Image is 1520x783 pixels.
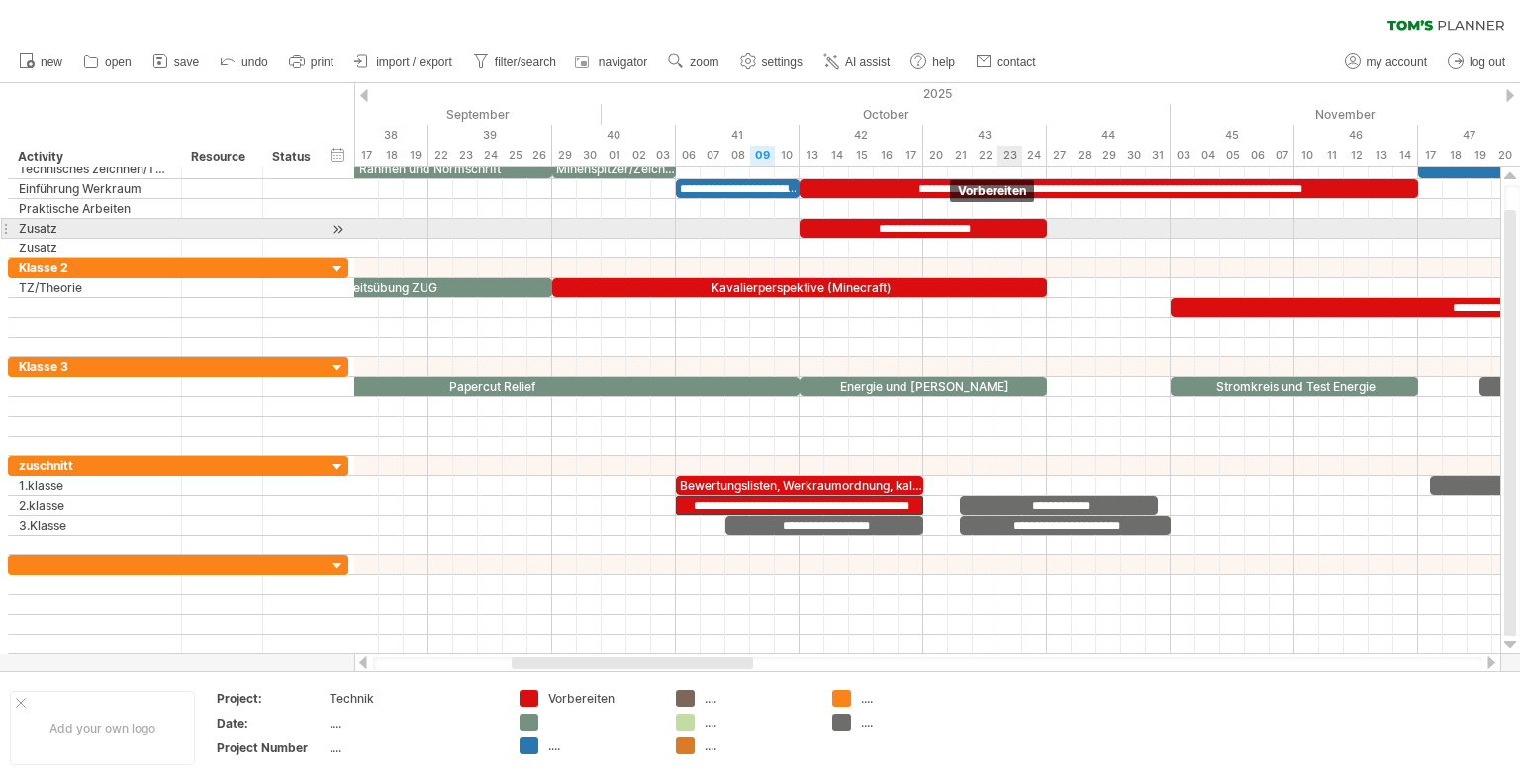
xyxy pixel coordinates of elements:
[1367,55,1427,69] span: my account
[1245,146,1270,166] div: Thursday, 6 November 2025
[1121,146,1146,166] div: Thursday, 30 October 2025
[1369,146,1393,166] div: Thursday, 13 November 2025
[676,125,800,146] div: 41
[527,146,552,166] div: Friday, 26 September 2025
[10,691,195,765] div: Add your own logo
[468,49,562,75] a: filter/search
[181,377,800,396] div: Papercut Relief
[1294,125,1418,146] div: 46
[191,147,251,167] div: Resource
[602,146,626,166] div: Wednesday, 1 October 2025
[354,146,379,166] div: Wednesday, 17 September 2025
[1022,146,1047,166] div: Friday, 24 October 2025
[725,146,750,166] div: Wednesday, 8 October 2025
[19,199,171,218] div: Praktische Arbeiten
[18,147,170,167] div: Activity
[948,146,973,166] div: Tuesday, 21 October 2025
[548,737,656,754] div: ....
[330,715,496,732] div: ....
[284,49,339,75] a: print
[428,146,453,166] div: Monday, 22 September 2025
[19,258,171,277] div: Klasse 2
[1443,49,1511,75] a: log out
[1492,146,1517,166] div: Thursday, 20 November 2025
[19,357,171,376] div: Klasse 3
[349,49,458,75] a: import / export
[552,159,676,178] div: Minenspitzer/Zeichenplatte
[241,55,268,69] span: undo
[14,49,68,75] a: new
[503,146,527,166] div: Thursday, 25 September 2025
[932,55,955,69] span: help
[824,146,849,166] div: Tuesday, 14 October 2025
[1220,146,1245,166] div: Wednesday, 5 November 2025
[453,146,478,166] div: Tuesday, 23 September 2025
[272,147,316,167] div: Status
[404,146,428,166] div: Friday, 19 September 2025
[676,476,923,495] div: Bewertungslisten, Werkraumordnung, kalender
[997,55,1036,69] span: contact
[19,239,171,257] div: Zusatz
[861,714,969,731] div: ....
[478,146,503,166] div: Wednesday, 24 September 2025
[19,516,171,535] div: 3.Klasse
[1047,146,1072,166] div: Monday, 27 October 2025
[552,125,676,146] div: 40
[663,49,724,75] a: zoom
[552,278,1047,297] div: Kavalierperspektive (Minecraft)
[845,55,890,69] span: AI assist
[923,146,948,166] div: Monday, 20 October 2025
[762,55,803,69] span: settings
[599,55,647,69] span: navigator
[874,146,899,166] div: Thursday, 16 October 2025
[572,49,653,75] a: navigator
[329,219,347,240] div: scroll to activity
[1195,146,1220,166] div: Tuesday, 4 November 2025
[735,49,808,75] a: settings
[750,146,775,166] div: Thursday, 9 October 2025
[1443,146,1468,166] div: Tuesday, 18 November 2025
[651,146,676,166] div: Friday, 3 October 2025
[330,739,496,756] div: ....
[1344,146,1369,166] div: Wednesday, 12 November 2025
[705,690,812,707] div: ....
[1096,146,1121,166] div: Wednesday, 29 October 2025
[305,159,552,178] div: Rahmen und Normschrift
[690,55,718,69] span: zoom
[215,49,274,75] a: undo
[1393,146,1418,166] div: Friday, 14 November 2025
[849,146,874,166] div: Wednesday, 15 October 2025
[217,690,326,707] div: Project:
[1418,146,1443,166] div: Monday, 17 November 2025
[428,125,552,146] div: 39
[311,55,333,69] span: print
[676,146,701,166] div: Monday, 6 October 2025
[330,690,496,707] div: Technik
[899,146,923,166] div: Friday, 17 October 2025
[1294,146,1319,166] div: Monday, 10 November 2025
[973,146,997,166] div: Wednesday, 22 October 2025
[701,146,725,166] div: Tuesday, 7 October 2025
[19,278,171,297] div: TZ/Theorie
[1146,146,1171,166] div: Friday, 31 October 2025
[305,125,428,146] div: 38
[1171,377,1418,396] div: Stromkreis und Test Energie
[950,180,1034,202] div: Vorbereiten
[147,49,205,75] a: save
[217,715,326,732] div: Date:
[19,179,171,198] div: Einführung Werkraum
[1468,146,1492,166] div: Wednesday, 19 November 2025
[1270,146,1294,166] div: Friday, 7 November 2025
[217,739,326,756] div: Project Number
[181,278,552,297] div: Genauigkeitsübung ZUG
[19,219,171,238] div: Zusatz
[800,146,824,166] div: Monday, 13 October 2025
[775,146,800,166] div: Friday, 10 October 2025
[1171,146,1195,166] div: Monday, 3 November 2025
[577,146,602,166] div: Tuesday, 30 September 2025
[41,55,62,69] span: new
[379,146,404,166] div: Thursday, 18 September 2025
[552,146,577,166] div: Monday, 29 September 2025
[19,456,171,475] div: zuschnitt
[997,146,1022,166] div: Thursday, 23 October 2025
